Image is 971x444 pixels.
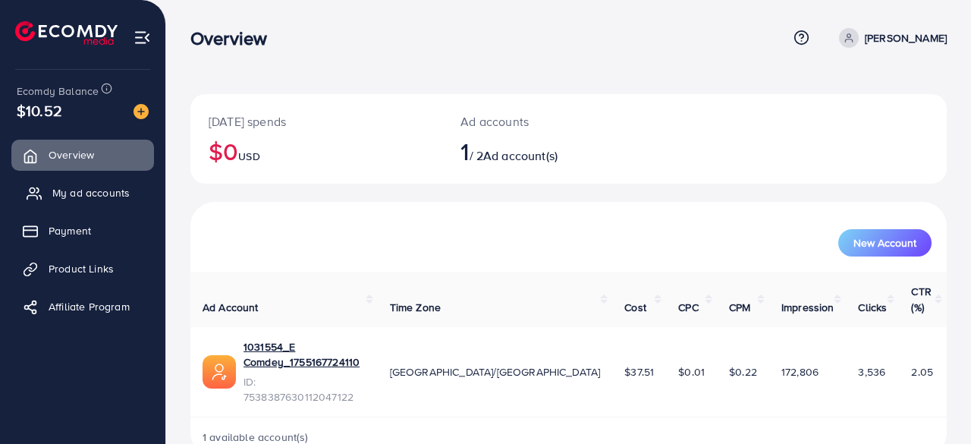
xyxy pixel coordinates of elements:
[203,355,236,389] img: ic-ads-acc.e4c84228.svg
[390,300,441,315] span: Time Zone
[15,21,118,45] img: logo
[853,238,916,248] span: New Account
[678,300,698,315] span: CPC
[624,364,654,379] span: $37.51
[483,147,558,164] span: Ad account(s)
[11,178,154,208] a: My ad accounts
[11,216,154,246] a: Payment
[238,149,259,164] span: USD
[134,29,151,46] img: menu
[907,376,960,433] iframe: Chat
[729,364,757,379] span: $0.22
[11,291,154,322] a: Affiliate Program
[460,137,613,165] h2: / 2
[390,364,601,379] span: [GEOGRAPHIC_DATA]/[GEOGRAPHIC_DATA]
[244,339,366,370] a: 1031554_E Comdey_1755167724110
[729,300,750,315] span: CPM
[624,300,646,315] span: Cost
[49,223,91,238] span: Payment
[911,284,931,314] span: CTR (%)
[781,300,834,315] span: Impression
[460,134,469,168] span: 1
[11,253,154,284] a: Product Links
[134,104,149,119] img: image
[49,299,130,314] span: Affiliate Program
[838,229,932,257] button: New Account
[209,137,424,165] h2: $0
[11,140,154,170] a: Overview
[781,364,819,379] span: 172,806
[833,28,947,48] a: [PERSON_NAME]
[858,364,885,379] span: 3,536
[190,27,279,49] h3: Overview
[678,364,705,379] span: $0.01
[52,185,130,200] span: My ad accounts
[460,112,613,131] p: Ad accounts
[244,374,366,405] span: ID: 7538387630112047122
[911,364,933,379] span: 2.05
[49,147,94,162] span: Overview
[865,29,947,47] p: [PERSON_NAME]
[858,300,887,315] span: Clicks
[203,300,259,315] span: Ad Account
[49,261,114,276] span: Product Links
[17,99,62,121] span: $10.52
[17,83,99,99] span: Ecomdy Balance
[209,112,424,131] p: [DATE] spends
